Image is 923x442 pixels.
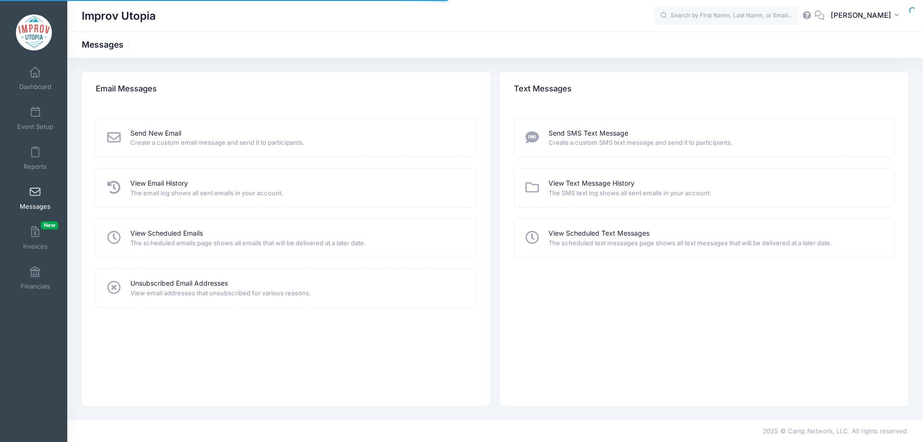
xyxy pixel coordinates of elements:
[12,181,58,215] a: Messages
[23,242,48,251] span: Invoices
[654,6,798,25] input: Search by First Name, Last Name, or Email...
[824,5,909,27] button: [PERSON_NAME]
[130,289,463,298] span: View email addresses that unsubscribed for various reasons.
[82,39,132,50] h1: Messages
[82,5,156,27] h1: Improv Utopia
[831,10,891,21] span: [PERSON_NAME]
[130,239,463,248] span: The scheduled emails page shows all emails that will be delivered at a later date.
[24,163,47,171] span: Reports
[19,83,51,91] span: Dashboard
[130,178,188,189] a: View Email History
[130,138,463,148] span: Create a custom email message and send it to participants.
[17,123,53,131] span: Event Setup
[549,128,628,139] a: Send SMS Text Message
[549,138,882,148] span: Create a custom SMS text message and send it to participants.
[12,101,58,135] a: Event Setup
[96,76,157,103] h4: Email Messages
[41,221,58,229] span: New
[549,239,882,248] span: The scheduled text messages page shows all text messages that will be delivered at a later date.
[12,261,58,295] a: Financials
[16,14,52,51] img: Improv Utopia
[130,278,228,289] a: Unsubscribed Email Addresses
[20,202,50,211] span: Messages
[549,189,882,198] span: The SMS text log shows all sent emails in your account.
[514,76,572,103] h4: Text Messages
[130,228,203,239] a: View Scheduled Emails
[763,427,909,435] span: 2025 © Camp Network, LLC. All rights reserved.
[12,221,58,255] a: InvoicesNew
[549,178,635,189] a: View Text Message History
[549,228,649,239] a: View Scheduled Text Messages
[21,282,50,290] span: Financials
[130,128,181,139] a: Send New Email
[12,141,58,175] a: Reports
[12,62,58,95] a: Dashboard
[130,189,463,198] span: The email log shows all sent emails in your account.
